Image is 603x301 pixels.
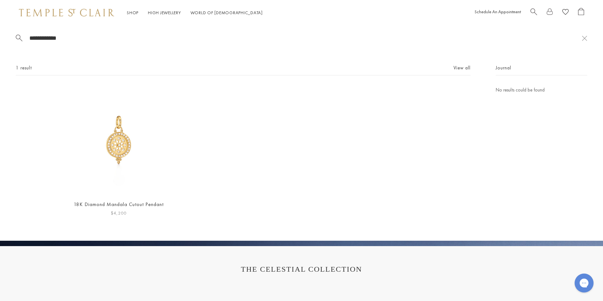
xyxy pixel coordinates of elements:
a: Open Shopping Bag [578,8,584,18]
a: World of [DEMOGRAPHIC_DATA]World of [DEMOGRAPHIC_DATA] [190,10,263,15]
a: High JewelleryHigh Jewellery [148,10,181,15]
img: 18K Diamond Mandala Cutout Pendant [64,86,173,195]
span: Journal [496,64,511,72]
nav: Main navigation [127,9,263,17]
a: 18K Diamond Mandala Cutout Pendant18K Diamond Mandala Cutout Pendant [64,86,173,195]
span: 1 result [16,64,32,72]
a: View all [454,64,471,71]
a: View Wishlist [562,8,569,18]
a: 18K Diamond Mandala Cutout Pendant [74,201,164,208]
a: ShopShop [127,10,138,15]
iframe: Gorgias live chat messenger [571,271,597,295]
a: Search [530,8,537,18]
span: $4,200 [111,210,126,217]
img: Temple St. Clair [19,9,114,16]
a: Schedule An Appointment [475,9,521,15]
h1: THE CELESTIAL COLLECTION [25,265,578,274]
p: No results could be found [496,86,587,94]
